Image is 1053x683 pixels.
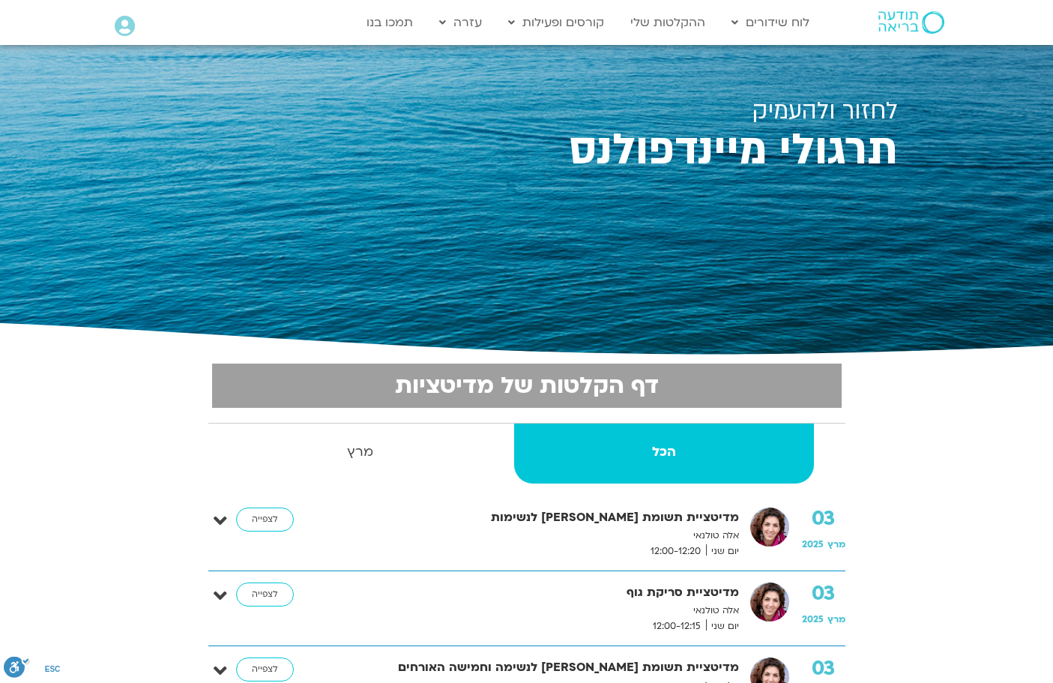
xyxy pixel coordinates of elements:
h2: תרגולי מיינדפולנס [156,130,898,170]
p: אלה טולנאי [346,603,739,619]
span: מרץ [827,613,845,625]
a: תמכו בנו [359,8,420,37]
strong: 03 [802,508,845,530]
a: לצפייה [236,583,294,607]
strong: מדיטציית תשומת [PERSON_NAME] לנשימה וחמישה האורחים [346,658,739,678]
img: תודעה בריאה [878,11,944,34]
p: אלה טולנאי [346,528,739,544]
strong: 03 [802,658,845,680]
span: 2025 [802,538,824,550]
span: יום שני [706,619,739,634]
a: לוח שידורים [724,8,817,37]
a: לצפייה [236,508,294,532]
strong: מדיטציית תשומת [PERSON_NAME] לנשימות [346,508,739,528]
a: הכל [514,424,814,484]
strong: מדיטציית סריקת גוף [346,583,739,603]
a: מרץ [210,424,512,484]
a: עזרה [432,8,489,37]
strong: 03 [802,583,845,605]
strong: מרץ [210,441,512,463]
a: ההקלטות שלי [623,8,713,37]
a: לצפייה [236,658,294,682]
span: 12:00-12:20 [645,544,706,559]
h2: דף הקלטות של מדיטציות [221,373,833,399]
span: יום שני [706,544,739,559]
strong: הכל [514,441,814,463]
span: 2025 [802,613,824,625]
span: מרץ [827,538,845,550]
a: קורסים ופעילות [501,8,612,37]
span: 12:00-12:15 [648,619,706,634]
h2: לחזור ולהעמיק [156,97,898,124]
